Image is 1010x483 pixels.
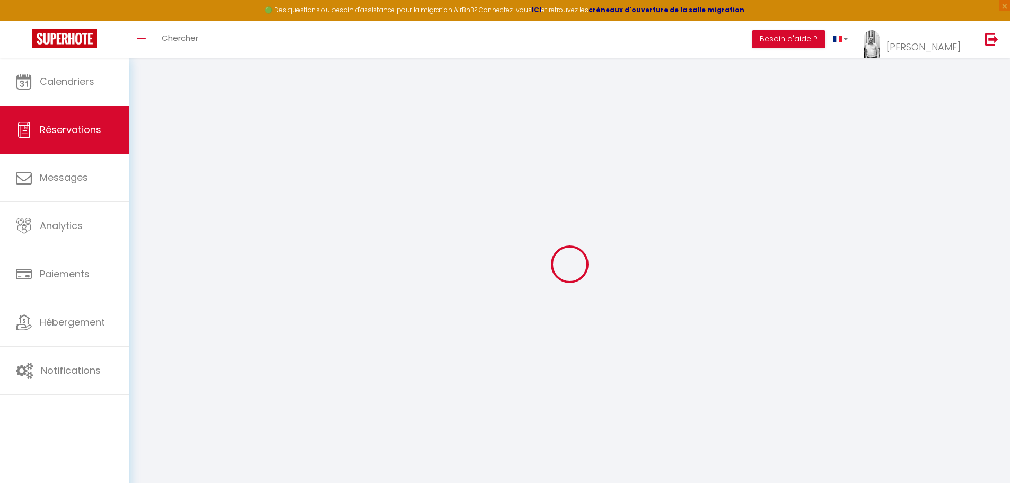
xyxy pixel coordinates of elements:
span: [PERSON_NAME] [886,40,961,54]
span: Messages [40,171,88,184]
img: ... [864,30,880,65]
span: Chercher [162,32,198,43]
a: ICI [532,5,541,14]
span: Analytics [40,219,83,232]
button: Besoin d'aide ? [752,30,825,48]
a: créneaux d'ouverture de la salle migration [589,5,744,14]
span: Calendriers [40,75,94,88]
span: Hébergement [40,315,105,329]
img: logout [985,32,998,46]
span: Réservations [40,123,101,136]
button: Ouvrir le widget de chat LiveChat [8,4,40,36]
img: Super Booking [32,29,97,48]
a: ... [PERSON_NAME] [856,21,974,58]
a: Chercher [154,21,206,58]
span: Notifications [41,364,101,377]
span: Paiements [40,267,90,280]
